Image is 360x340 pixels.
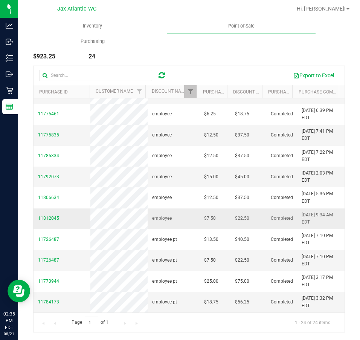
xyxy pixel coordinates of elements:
[96,89,133,94] a: Customer Name
[70,38,115,45] span: Purchasing
[297,6,346,12] span: Hi, [PERSON_NAME]!
[302,170,340,184] span: [DATE] 2:03 PM EDT
[152,173,172,181] span: employee
[204,173,218,181] span: $15.00
[204,299,218,306] span: $18.75
[204,110,216,118] span: $6.25
[85,317,98,328] input: 1
[204,132,218,139] span: $12.50
[203,89,241,95] a: Purchase Total
[271,110,293,118] span: Completed
[235,257,249,264] span: $22.50
[152,215,172,222] span: employee
[3,311,15,331] p: 02:35 PM EDT
[38,237,59,242] span: 11726487
[57,6,96,12] span: Jax Atlantic WC
[271,278,293,285] span: Completed
[271,299,293,306] span: Completed
[302,190,340,205] span: [DATE] 5:36 PM EDT
[271,257,293,264] span: Completed
[271,132,293,139] span: Completed
[152,132,172,139] span: employee
[38,216,59,221] span: 11812045
[18,34,167,49] a: Purchasing
[184,85,197,98] a: Filter
[302,274,340,288] span: [DATE] 3:17 PM EDT
[235,173,249,181] span: $45.00
[235,110,249,118] span: $18.75
[6,54,13,62] inline-svg: Inventory
[235,236,249,243] span: $40.50
[18,18,167,34] a: Inventory
[235,194,249,201] span: $37.50
[235,278,249,285] span: $75.00
[152,89,188,94] a: Discount Name
[73,23,112,29] span: Inventory
[38,195,59,200] span: 11806634
[271,215,293,222] span: Completed
[6,38,13,46] inline-svg: Inbound
[288,69,339,82] button: Export to Excel
[6,70,13,78] inline-svg: Outbound
[65,317,115,328] span: Page of 1
[302,149,340,163] span: [DATE] 7:22 PM EDT
[39,89,68,95] a: Purchase ID
[152,110,172,118] span: employee
[6,103,13,110] inline-svg: Reports
[167,18,316,34] a: Point of Sale
[8,280,30,302] iframe: Resource center
[38,299,59,305] span: 11784173
[152,194,172,201] span: employee
[38,111,59,116] span: 11775461
[152,299,177,306] span: employee pt
[33,54,77,60] div: $923.25
[38,174,59,179] span: 11792073
[133,85,145,98] a: Filter
[235,299,249,306] span: $56.25
[152,257,177,264] span: employee pt
[302,232,340,247] span: [DATE] 7:10 PM EDT
[6,87,13,94] inline-svg: Retail
[204,152,218,159] span: $12.50
[38,279,59,284] span: 11773944
[204,257,216,264] span: $7.50
[235,215,249,222] span: $22.50
[289,317,336,328] span: 1 - 24 of 24 items
[204,215,216,222] span: $7.50
[235,132,249,139] span: $37.50
[271,152,293,159] span: Completed
[204,236,218,243] span: $13.50
[271,173,293,181] span: Completed
[6,22,13,29] inline-svg: Analytics
[299,89,355,95] a: Purchase Completed At
[38,257,59,263] span: 11726487
[152,152,172,159] span: employee
[302,107,340,121] span: [DATE] 6:39 PM EDT
[218,23,265,29] span: Point of Sale
[204,194,218,201] span: $12.50
[3,331,15,337] p: 08/21
[88,54,132,60] div: 24
[302,211,340,226] span: [DATE] 9:34 AM EDT
[302,128,340,142] span: [DATE] 7:41 PM EDT
[38,132,59,138] span: 11775835
[152,278,177,285] span: employee pt
[204,278,218,285] span: $25.00
[302,295,340,309] span: [DATE] 3:32 PM EDT
[233,89,270,95] a: Discount Value
[268,89,309,95] a: Purchase Status
[235,152,249,159] span: $37.50
[271,236,293,243] span: Completed
[38,153,59,158] span: 11785334
[271,194,293,201] span: Completed
[152,236,177,243] span: employee pt
[39,70,152,81] input: Search...
[302,253,340,268] span: [DATE] 7:10 PM EDT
